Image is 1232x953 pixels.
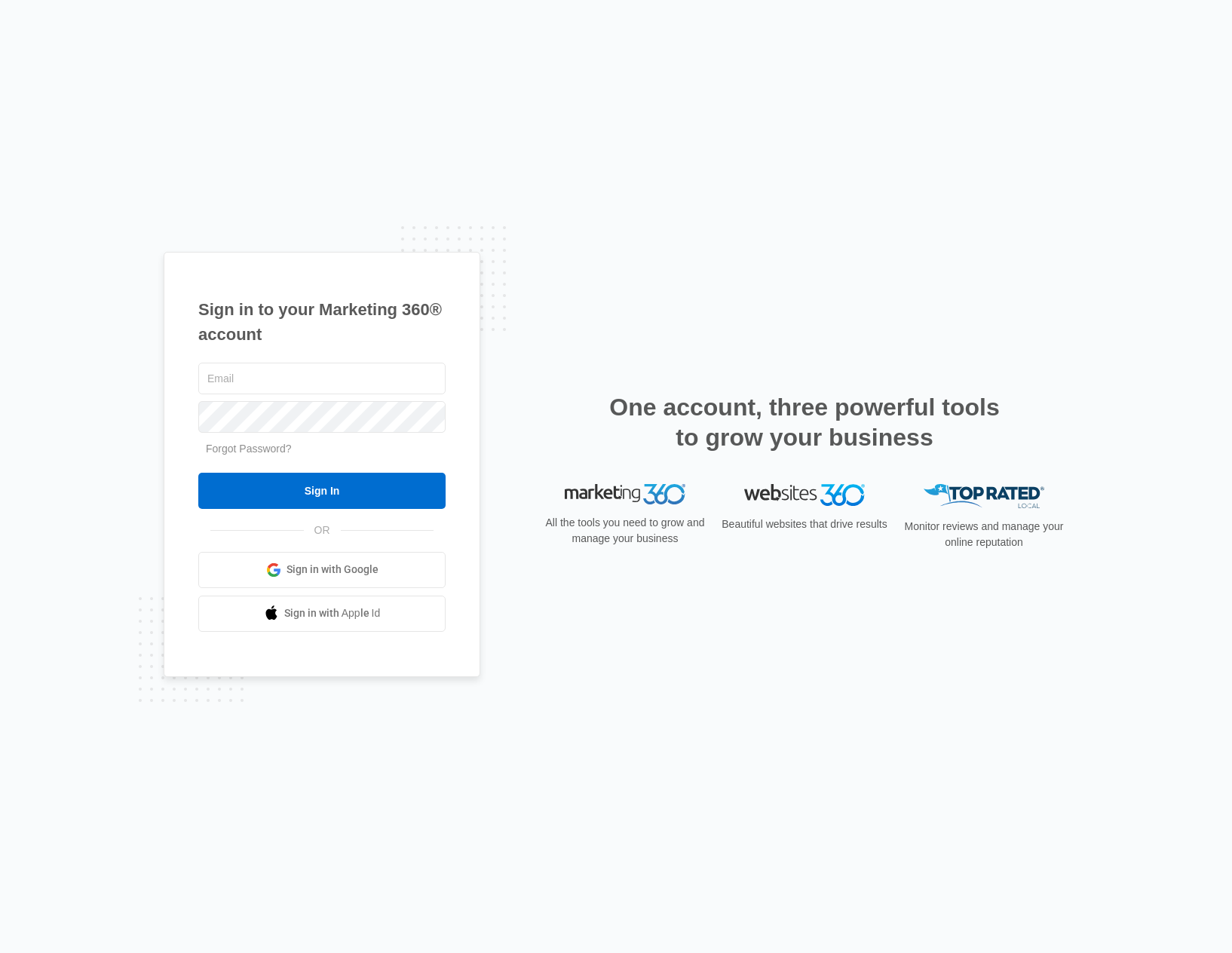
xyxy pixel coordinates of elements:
p: All the tools you need to grow and manage your business [541,515,709,547]
img: Websites 360 [744,484,865,506]
span: Sign in with Apple Id [284,605,381,621]
span: Sign in with Google [287,562,378,578]
p: Beautiful websites that drive results [720,516,889,532]
h1: Sign in to your Marketing 360® account [198,297,446,347]
input: Sign In [198,473,446,509]
a: Forgot Password? [206,443,292,455]
img: Top Rated Local [924,484,1044,509]
p: Monitor reviews and manage your online reputation [899,519,1068,550]
h2: One account, three powerful tools to grow your business [605,392,1004,452]
input: Email [198,363,446,394]
a: Sign in with Google [198,552,446,588]
a: Sign in with Apple Id [198,596,446,632]
img: Marketing 360 [565,484,685,505]
span: OR [304,522,341,538]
